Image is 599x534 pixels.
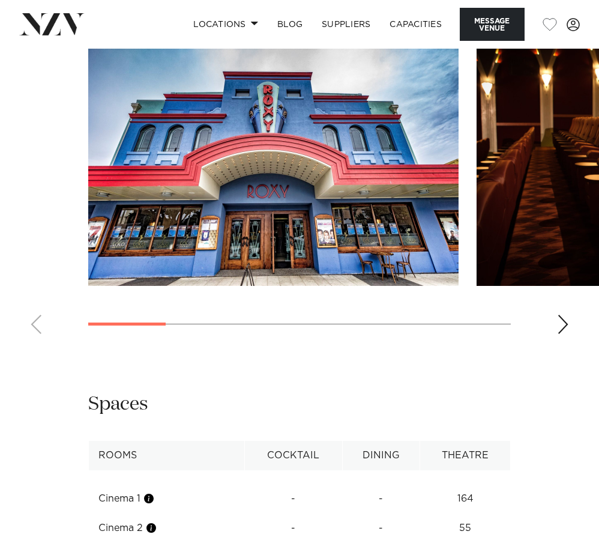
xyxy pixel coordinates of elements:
th: Dining [342,441,420,470]
a: Locations [184,11,268,37]
swiper-slide: 1 / 6 [88,14,459,286]
button: Message Venue [460,8,525,41]
img: nzv-logo.png [19,13,85,35]
th: Cocktail [244,441,342,470]
td: 164 [420,484,511,514]
h2: Spaces [88,392,148,417]
td: - [244,484,342,514]
a: Capacities [380,11,451,37]
td: - [342,484,420,514]
a: BLOG [268,11,312,37]
a: SUPPLIERS [312,11,380,37]
th: Rooms [89,441,245,470]
th: Theatre [420,441,511,470]
td: Cinema 1 [89,484,245,514]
